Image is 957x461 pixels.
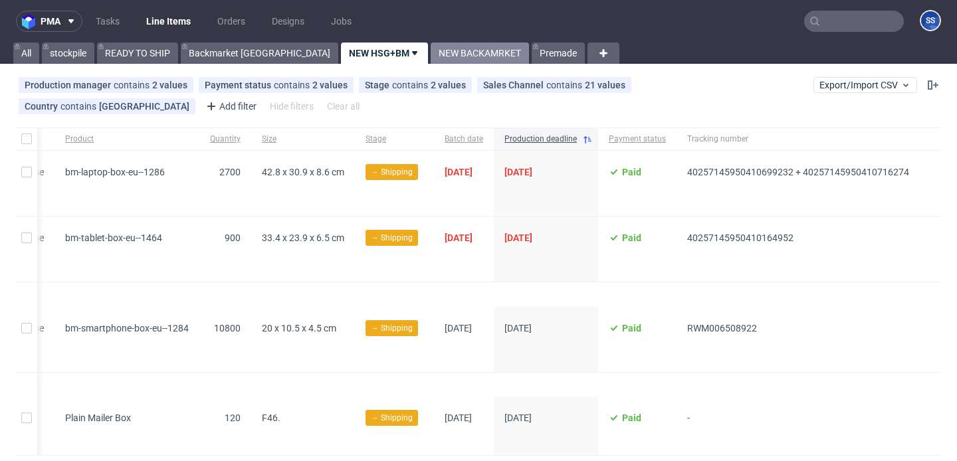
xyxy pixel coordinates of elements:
[65,167,165,177] span: bm-laptop-box-eu--1286
[585,80,625,90] div: 21 values
[65,134,189,145] span: Product
[114,80,152,90] span: contains
[152,80,187,90] div: 2 values
[312,80,348,90] div: 2 values
[532,43,585,64] a: Premade
[13,43,39,64] a: All
[366,134,423,145] span: Stage
[264,11,312,32] a: Designs
[181,43,338,64] a: Backmarket [GEOGRAPHIC_DATA]
[687,167,909,177] span: 40257145950410699232 + 40257145950410716274
[622,232,641,243] span: Paid
[504,323,532,333] span: [DATE]
[431,43,529,64] a: NEW BACKAMRKET
[99,101,189,112] div: [GEOGRAPHIC_DATA]
[921,11,940,30] figcaption: SS
[267,97,316,116] div: Hide filters
[546,80,585,90] span: contains
[225,232,241,243] span: 900
[60,101,99,112] span: contains
[214,323,241,333] span: 10800
[97,43,178,64] a: READY TO SHIP
[819,80,911,90] span: Export/Import CSV
[262,232,344,243] span: 33.4 x 23.9 x 6.5 cm
[262,167,344,177] span: 42.8 x 30.9 x 8.6 cm
[445,323,472,333] span: [DATE]
[687,134,909,145] span: Tracking number
[622,413,641,423] span: Paid
[88,11,128,32] a: Tasks
[262,413,280,423] span: F46.
[445,232,473,243] span: [DATE]
[65,232,162,243] span: bm-tablet-box-eu--1464
[445,167,473,177] span: [DATE]
[483,80,546,90] span: Sales Channel
[262,134,344,145] span: Size
[365,80,392,90] span: Stage
[22,14,41,29] img: logo
[225,413,241,423] span: 120
[201,96,259,117] div: Add filter
[504,167,532,177] span: [DATE]
[504,413,532,423] span: [DATE]
[445,413,472,423] span: [DATE]
[813,77,917,93] button: Export/Import CSV
[324,97,362,116] div: Clear all
[622,323,641,333] span: Paid
[687,232,794,243] span: 40257145950410164952
[371,322,413,334] span: → Shipping
[371,412,413,424] span: → Shipping
[25,101,60,112] span: Country
[392,80,431,90] span: contains
[687,413,909,439] span: -
[41,17,60,26] span: pma
[262,323,336,333] span: 20 x 10.5 x 4.5 cm
[504,232,532,243] span: [DATE]
[16,11,82,32] button: pma
[274,80,312,90] span: contains
[210,134,241,145] span: Quantity
[42,43,94,64] a: stockpile
[25,80,114,90] span: Production manager
[609,134,666,145] span: Payment status
[431,80,466,90] div: 2 values
[687,323,757,333] span: RWM006508922
[65,323,189,333] span: bm-smartphone-box-eu--1284
[219,167,241,177] span: 2700
[65,413,131,423] span: Plain Mailer Box
[622,167,641,177] span: Paid
[323,11,360,32] a: Jobs
[371,232,413,244] span: → Shipping
[209,11,253,32] a: Orders
[504,134,577,145] span: Production deadline
[445,134,483,145] span: Batch date
[138,11,199,32] a: Line Items
[341,43,428,64] a: NEW HSG+BM
[371,166,413,178] span: → Shipping
[205,80,274,90] span: Payment status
